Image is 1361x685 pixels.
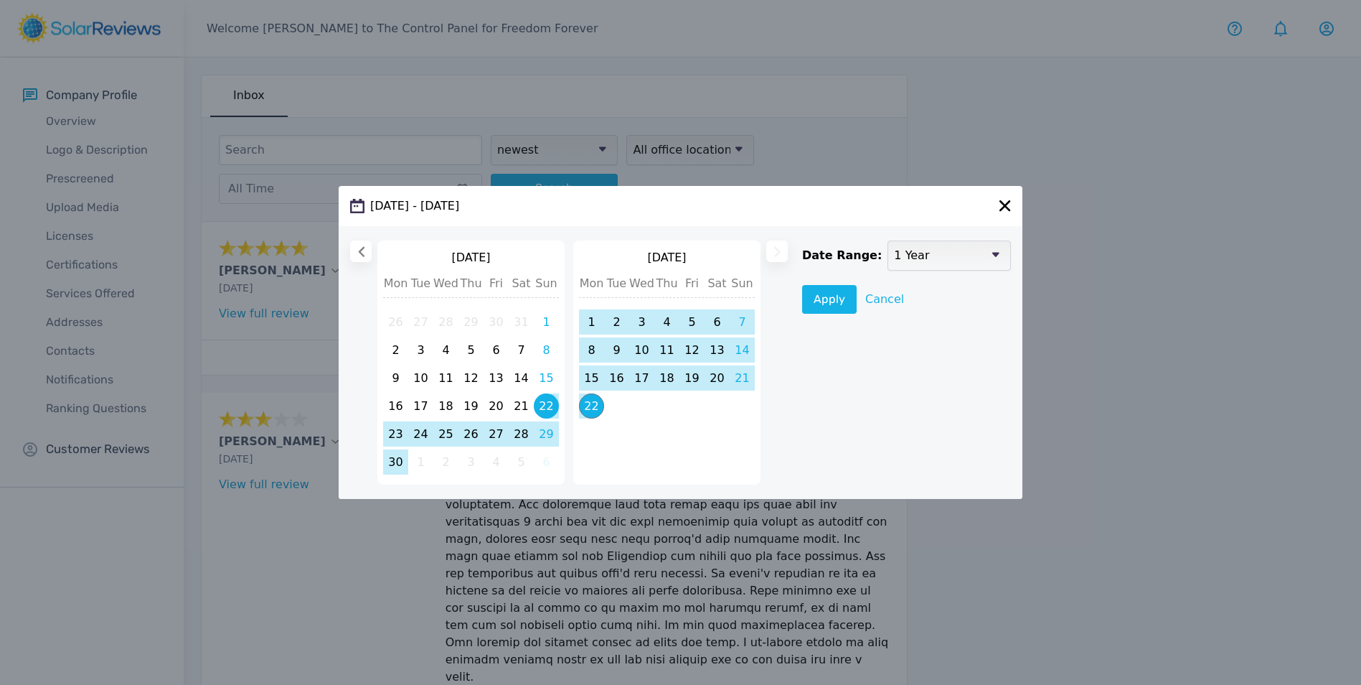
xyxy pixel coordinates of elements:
button: Apply [802,285,857,314]
span: 20 [484,393,509,419]
span: 7 [509,337,534,363]
span: 13 [705,337,730,363]
span: 11 [433,365,458,391]
span: 1 [579,309,604,335]
span: 10 [408,365,433,391]
span: 2 [604,309,629,335]
span: 21 [730,365,755,391]
span: 23 [383,421,408,447]
span: 8 [534,337,559,363]
span: 28 [509,421,534,447]
span: 11 [654,337,679,363]
span: 26 [458,421,484,447]
span: 22 [579,393,604,419]
span: 7 [730,309,755,335]
li: Thu [458,272,484,297]
span: 9 [383,365,408,391]
li: Thu [654,272,679,297]
span: 3 [629,309,654,335]
span: 17 [629,365,654,391]
div: [DATE] - [DATE] [350,197,459,215]
li: Tue [604,272,629,297]
li: Sun [730,269,755,294]
li: Sat [509,272,534,297]
span: 1 [534,309,559,335]
span: 15 [579,365,604,391]
span: 5 [679,309,705,335]
span: 10 [629,337,654,363]
li: Fri [679,272,705,297]
span: 16 [604,365,629,391]
span: 4 [654,309,679,335]
span: 20 [705,365,730,391]
span: 8 [579,337,604,363]
strong: Date Range: [802,247,882,264]
span: 12 [679,337,705,363]
span: 27 [484,421,509,447]
li: Wed [629,272,654,297]
li: Sun [534,269,559,294]
li: Fri [484,272,509,297]
span: 14 [730,337,755,363]
span: 9 [604,337,629,363]
span: 22 [534,393,559,419]
span: [DATE] [585,249,749,266]
span: 18 [433,393,458,419]
li: Mon [579,272,604,297]
span: 12 [458,365,484,391]
span: 15 [534,365,559,391]
span: 4 [433,337,458,363]
span: Cancel [865,292,904,306]
li: Sat [705,272,730,297]
span: 19 [458,393,484,419]
span: 24 [408,421,433,447]
span: [DATE] [389,249,553,266]
span: 6 [705,309,730,335]
span: 2 [383,337,408,363]
li: Wed [433,272,458,297]
span: 21 [509,393,534,419]
span: 29 [534,421,559,447]
span: 14 [509,365,534,391]
span: 19 [679,365,705,391]
span: 18 [654,365,679,391]
span: 13 [484,365,509,391]
span: 16 [383,393,408,419]
span: 25 [433,421,458,447]
li: Tue [408,272,433,297]
span: 17 [408,393,433,419]
li: Mon [383,272,408,297]
span: 3 [408,337,433,363]
span: 6 [484,337,509,363]
span: 30 [383,449,408,475]
span: 5 [458,337,484,363]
